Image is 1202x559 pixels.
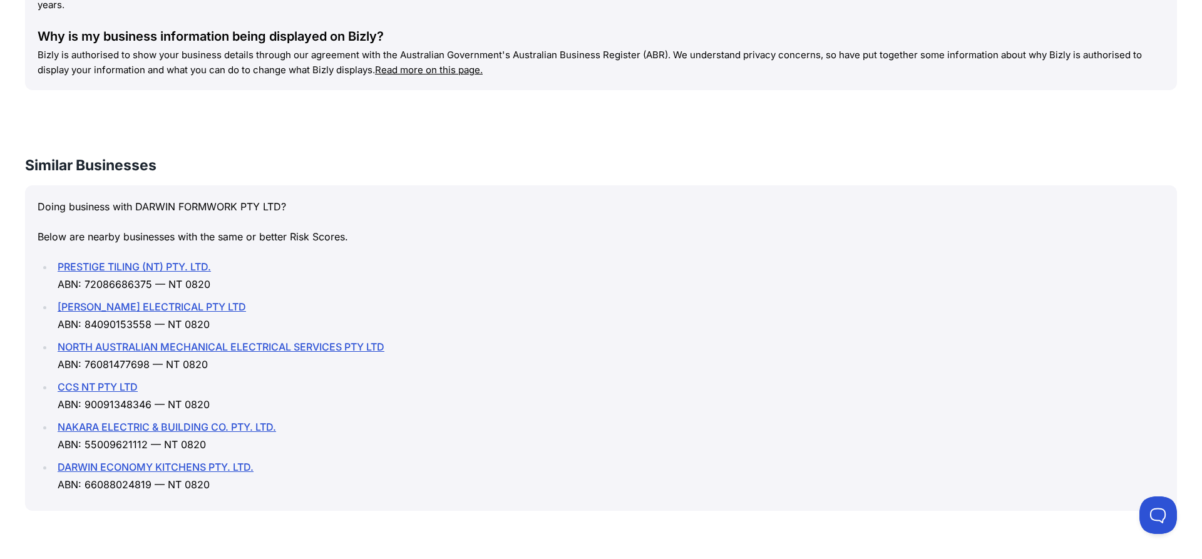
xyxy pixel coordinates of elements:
li: ABN: 90091348346 — NT 0820 [54,378,1164,413]
a: DARWIN ECONOMY KITCHENS PTY. LTD. [58,461,254,473]
p: Below are nearby businesses with the same or better Risk Scores. [38,228,1164,245]
li: ABN: 72086686375 — NT 0820 [54,258,1164,293]
iframe: Toggle Customer Support [1139,496,1177,534]
a: [PERSON_NAME] ELECTRICAL PTY LTD [58,300,246,313]
li: ABN: 84090153558 — NT 0820 [54,298,1164,333]
h3: Similar Businesses [25,155,1177,175]
a: NORTH AUSTRALIAN MECHANICAL ELECTRICAL SERVICES PTY LTD [58,341,384,353]
p: Bizly is authorised to show your business details through our agreement with the Australian Gover... [38,48,1164,78]
li: ABN: 66088024819 — NT 0820 [54,458,1164,493]
p: Doing business with DARWIN FORMWORK PTY LTD? [38,198,1164,215]
a: PRESTIGE TILING (NT) PTY. LTD. [58,260,211,273]
a: CCS NT PTY LTD [58,381,138,393]
a: Read more on this page. [375,64,483,76]
li: ABN: 76081477698 — NT 0820 [54,338,1164,373]
a: NAKARA ELECTRIC & BUILDING CO. PTY. LTD. [58,421,276,433]
li: ABN: 55009621112 — NT 0820 [54,418,1164,453]
div: Why is my business information being displayed on Bizly? [38,28,1164,45]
